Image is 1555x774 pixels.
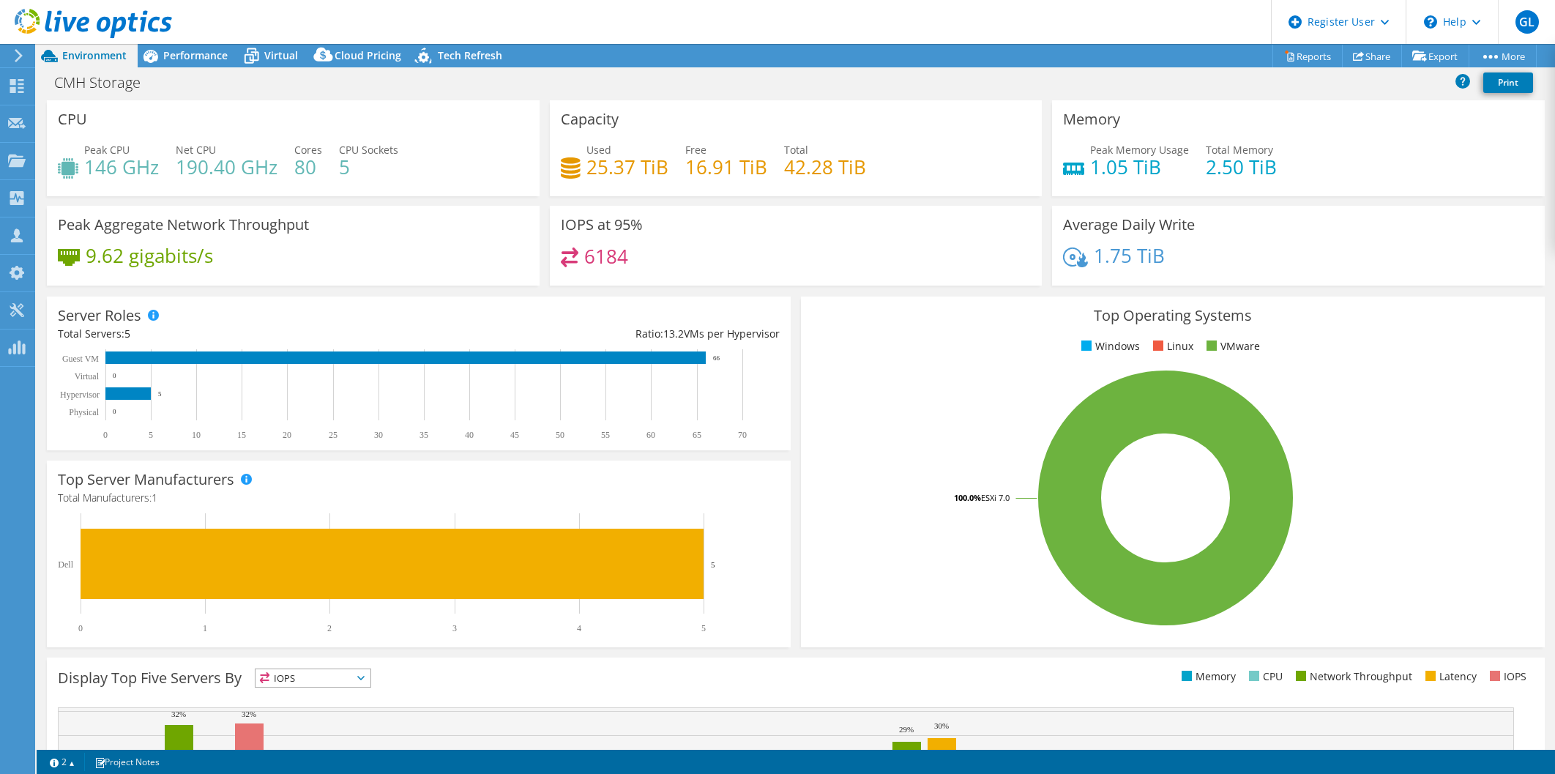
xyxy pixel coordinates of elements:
h4: 25.37 TiB [586,159,668,175]
text: 5 [158,390,162,398]
h3: Top Server Manufacturers [58,472,234,488]
h4: 5 [339,159,398,175]
text: 65 [693,430,701,440]
a: Print [1483,72,1533,93]
h3: IOPS at 95% [561,217,643,233]
div: Total Servers: [58,326,419,342]
span: Total [784,143,808,157]
text: 3 [452,623,457,633]
svg: \n [1424,15,1437,29]
text: 60 [646,430,655,440]
h4: 42.28 TiB [784,159,866,175]
span: IOPS [256,669,370,687]
text: 5 [711,560,715,569]
span: Cores [294,143,322,157]
span: 1 [152,491,157,505]
li: Linux [1149,338,1193,354]
text: 66 [713,354,720,362]
h4: 1.05 TiB [1090,159,1189,175]
text: 32% [242,710,256,718]
div: Ratio: VMs per Hypervisor [419,326,780,342]
li: IOPS [1486,669,1526,685]
text: 50 [556,430,564,440]
text: 0 [103,430,108,440]
h4: Total Manufacturers: [58,490,780,506]
li: VMware [1203,338,1260,354]
text: 32% [171,710,186,718]
span: GL [1515,10,1539,34]
text: 10 [192,430,201,440]
text: Guest VM [62,354,99,364]
h3: Average Daily Write [1063,217,1195,233]
a: Export [1401,45,1469,67]
span: Tech Refresh [438,48,502,62]
text: 30 [374,430,383,440]
a: Share [1342,45,1402,67]
tspan: ESXi 7.0 [981,492,1010,503]
a: More [1469,45,1537,67]
h4: 146 GHz [84,159,159,175]
text: Physical [69,407,99,417]
h1: CMH Storage [48,75,163,91]
text: 15 [237,430,246,440]
h4: 9.62 gigabits/s [86,248,213,264]
a: Project Notes [84,753,170,771]
text: 5 [701,623,706,633]
li: Network Throughput [1292,669,1412,685]
h3: Memory [1063,111,1120,127]
span: Cloud Pricing [335,48,401,62]
span: Total Memory [1206,143,1273,157]
text: 1 [203,623,207,633]
h3: CPU [58,111,87,127]
text: 55 [601,430,610,440]
text: 20 [283,430,291,440]
span: Virtual [264,48,298,62]
span: Environment [62,48,127,62]
span: Peak CPU [84,143,130,157]
text: 29% [899,725,914,734]
li: Latency [1422,669,1477,685]
text: Hypervisor [60,390,100,400]
h3: Top Operating Systems [812,308,1534,324]
text: 35 [419,430,428,440]
li: Windows [1078,338,1140,354]
text: Virtual [75,371,100,382]
h4: 1.75 TiB [1094,248,1165,264]
a: 2 [40,753,85,771]
text: 70 [738,430,747,440]
h4: 6184 [584,248,628,264]
li: CPU [1245,669,1283,685]
text: 30% [934,721,949,730]
tspan: 100.0% [954,492,981,503]
span: Net CPU [176,143,216,157]
h3: Capacity [561,111,619,127]
text: Dell [58,559,73,570]
span: 5 [124,327,130,341]
h4: 2.50 TiB [1206,159,1277,175]
span: Free [685,143,706,157]
text: 0 [78,623,83,633]
h4: 16.91 TiB [685,159,767,175]
li: Memory [1178,669,1236,685]
text: 40 [465,430,474,440]
span: 13.2 [663,327,684,341]
a: Reports [1272,45,1343,67]
h3: Server Roles [58,308,141,324]
text: 0 [113,408,116,415]
text: 4 [577,623,581,633]
h3: Peak Aggregate Network Throughput [58,217,309,233]
text: 24% [449,749,463,758]
text: 5 [149,430,153,440]
text: 45 [510,430,519,440]
text: 2 [327,623,332,633]
h4: 190.40 GHz [176,159,277,175]
span: Peak Memory Usage [1090,143,1189,157]
span: Used [586,143,611,157]
text: 25 [329,430,338,440]
span: Performance [163,48,228,62]
text: 0 [113,372,116,379]
h4: 80 [294,159,322,175]
span: CPU Sockets [339,143,398,157]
